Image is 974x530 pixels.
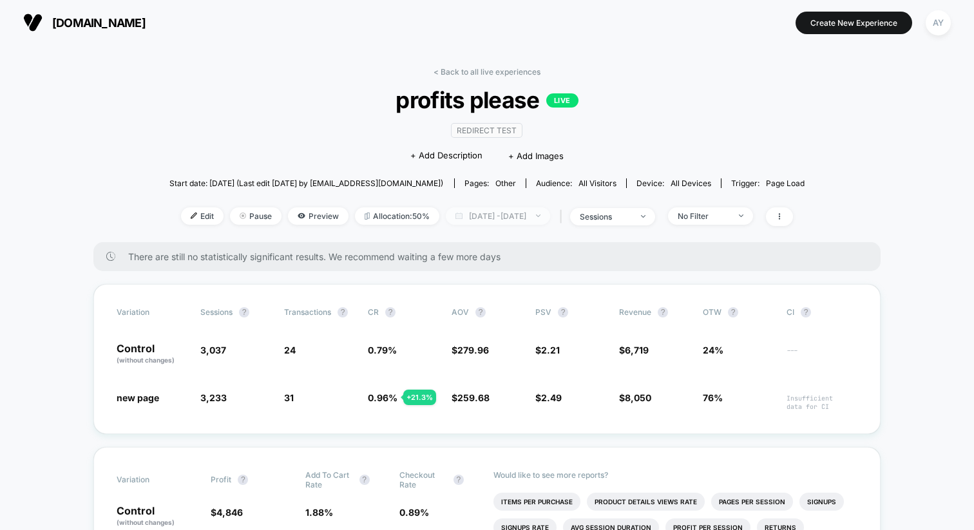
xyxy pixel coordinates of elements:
[230,207,282,225] span: Pause
[619,345,649,355] span: $
[626,178,721,188] span: Device:
[117,392,159,403] span: new page
[216,507,243,518] span: 4,846
[703,392,723,403] span: 76%
[452,307,469,317] span: AOV
[128,251,855,262] span: There are still no statistically significant results. We recommend waiting a few more days
[117,343,187,365] p: Control
[454,475,464,485] button: ?
[452,392,490,403] span: $
[305,507,333,518] span: 1.88 %
[117,470,187,489] span: Variation
[385,307,396,317] button: ?
[399,507,429,518] span: 0.89 %
[365,213,370,220] img: rebalance
[625,392,651,403] span: 8,050
[200,392,227,403] span: 3,233
[787,307,857,317] span: CI
[368,392,397,403] span: 0.96 %
[211,507,243,518] span: $
[355,207,439,225] span: Allocation: 50%
[508,151,564,161] span: + Add Images
[578,178,616,188] span: All Visitors
[558,307,568,317] button: ?
[787,346,857,365] span: ---
[587,493,705,511] li: Product Details Views Rate
[493,470,857,480] p: Would like to see more reports?
[766,178,805,188] span: Page Load
[240,213,246,219] img: end
[541,345,560,355] span: 2.21
[703,345,723,355] span: 24%
[703,307,774,317] span: OTW
[284,345,296,355] span: 24
[495,178,516,188] span: other
[284,392,294,403] span: 31
[117,307,187,317] span: Variation
[475,307,486,317] button: ?
[23,13,43,32] img: Visually logo
[678,211,729,221] div: No Filter
[452,345,489,355] span: $
[399,470,447,489] span: Checkout Rate
[239,307,249,317] button: ?
[238,475,248,485] button: ?
[305,470,353,489] span: Add To Cart Rate
[796,12,912,34] button: Create New Experience
[191,213,197,219] img: edit
[557,207,570,226] span: |
[580,212,631,222] div: sessions
[451,123,522,138] span: Redirect Test
[169,178,443,188] span: Start date: [DATE] (Last edit [DATE] by [EMAIL_ADDRESS][DOMAIN_NAME])
[922,10,955,36] button: AY
[641,215,645,218] img: end
[200,345,226,355] span: 3,037
[403,390,436,405] div: + 21.3 %
[455,213,463,219] img: calendar
[19,12,149,33] button: [DOMAIN_NAME]
[619,307,651,317] span: Revenue
[535,345,560,355] span: $
[446,207,550,225] span: [DATE] - [DATE]
[619,392,651,403] span: $
[457,345,489,355] span: 279.96
[464,178,516,188] div: Pages:
[536,178,616,188] div: Audience:
[284,307,331,317] span: Transactions
[536,214,540,217] img: end
[671,178,711,188] span: all devices
[799,493,844,511] li: Signups
[493,493,580,511] li: Items Per Purchase
[288,207,349,225] span: Preview
[181,207,224,225] span: Edit
[52,16,146,30] span: [DOMAIN_NAME]
[457,392,490,403] span: 259.68
[211,475,231,484] span: Profit
[728,307,738,317] button: ?
[434,67,540,77] a: < Back to all live experiences
[117,518,175,526] span: (without changes)
[368,345,397,355] span: 0.79 %
[368,307,379,317] span: CR
[739,214,743,217] img: end
[658,307,668,317] button: ?
[625,345,649,355] span: 6,719
[410,149,482,162] span: + Add Description
[546,93,578,108] p: LIVE
[117,356,175,364] span: (without changes)
[359,475,370,485] button: ?
[200,307,233,317] span: Sessions
[201,86,773,113] span: profits please
[787,394,857,411] span: Insufficient data for CI
[535,392,562,403] span: $
[541,392,562,403] span: 2.49
[731,178,805,188] div: Trigger:
[926,10,951,35] div: AY
[338,307,348,317] button: ?
[801,307,811,317] button: ?
[535,307,551,317] span: PSV
[117,506,198,527] p: Control
[711,493,793,511] li: Pages Per Session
